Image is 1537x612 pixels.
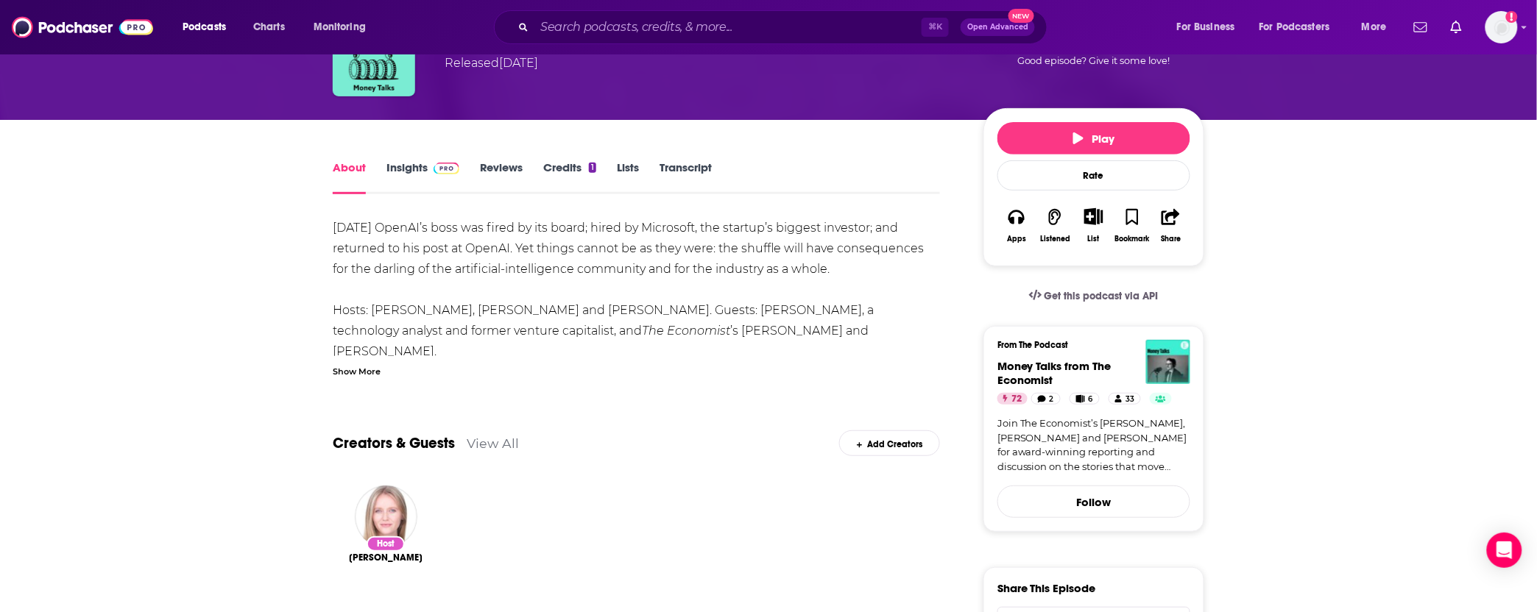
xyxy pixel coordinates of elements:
a: View All [467,435,519,451]
span: 33 [1126,392,1134,407]
a: Alice Fulwood [349,552,423,563]
div: Add Creators [839,430,940,456]
img: Alice Fulwood [355,485,417,548]
input: Search podcasts, credits, & more... [534,15,922,39]
button: open menu [1167,15,1254,39]
a: 2 [1031,393,1061,405]
a: 6 [1070,393,1100,405]
a: Show notifications dropdown [1445,15,1468,40]
span: For Podcasters [1259,17,1330,38]
a: 33 [1109,393,1141,405]
button: Show More Button [1078,208,1109,224]
button: Show profile menu [1485,11,1518,43]
div: Released [DATE] [445,54,538,72]
span: 72 [1011,392,1022,407]
span: Podcasts [183,17,226,38]
button: Listened [1036,199,1074,252]
a: Charts [244,15,294,39]
button: Open AdvancedNew [961,18,1035,36]
span: ⌘ K [922,18,949,37]
span: Get this podcast via API [1045,290,1159,302]
button: open menu [1250,15,1351,39]
span: Open Advanced [967,24,1028,31]
a: About [333,160,366,194]
svg: Add a profile image [1506,11,1518,23]
a: InsightsPodchaser Pro [386,160,459,194]
button: open menu [1351,15,1405,39]
img: Money Talks from The Economist [1146,340,1190,384]
button: Apps [997,199,1036,252]
button: Share [1152,199,1190,252]
a: Get this podcast via API [1017,278,1170,314]
div: Rate [997,160,1190,191]
span: More [1362,17,1387,38]
a: Lists [617,160,639,194]
a: Reviews [480,160,523,194]
a: Money Talks from The Economist [997,359,1112,387]
div: List [1088,234,1100,243]
a: 72 [997,393,1028,405]
button: Follow [997,485,1190,518]
div: Share [1161,235,1181,243]
span: [PERSON_NAME] [349,552,423,563]
span: Monitoring [314,17,366,38]
a: Transcript [660,160,712,194]
img: User Profile [1485,11,1518,43]
img: Podchaser Pro [434,163,459,174]
span: For Business [1177,17,1235,38]
div: Open Intercom Messenger [1487,533,1522,568]
div: Apps [1007,235,1026,243]
div: 1 [589,163,596,173]
span: New [1008,9,1035,23]
h3: From The Podcast [997,340,1179,350]
button: open menu [172,15,245,39]
span: 2 [1050,392,1054,407]
a: Credits1 [543,160,596,194]
span: Good episode? Give it some love! [1017,55,1170,66]
span: Charts [253,17,285,38]
div: Listened [1040,235,1070,243]
button: open menu [303,15,385,39]
div: Bookmark [1115,235,1150,243]
button: Bookmark [1113,199,1151,252]
img: Podchaser - Follow, Share and Rate Podcasts [12,13,153,41]
span: Play [1073,132,1115,146]
div: [DATE] OpenAI’s boss was fired by its board; hired by Microsoft, the startup’s biggest investor; ... [333,218,940,465]
a: Creators & Guests [333,434,455,452]
em: The Economist [642,324,730,338]
div: Search podcasts, credits, & more... [508,10,1061,44]
a: Show notifications dropdown [1408,15,1433,40]
div: Show More ButtonList [1075,199,1113,252]
div: Host [367,536,405,552]
h3: Share This Episode [997,581,1096,595]
button: Play [997,122,1190,154]
span: Logged in as mdaniels [1485,11,1518,43]
img: Money Talks: Play it again, Sam Altman [333,14,415,96]
a: Join The Economist’s [PERSON_NAME], [PERSON_NAME] and [PERSON_NAME] for award-winning reporting a... [997,416,1190,474]
span: 6 [1089,392,1093,407]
